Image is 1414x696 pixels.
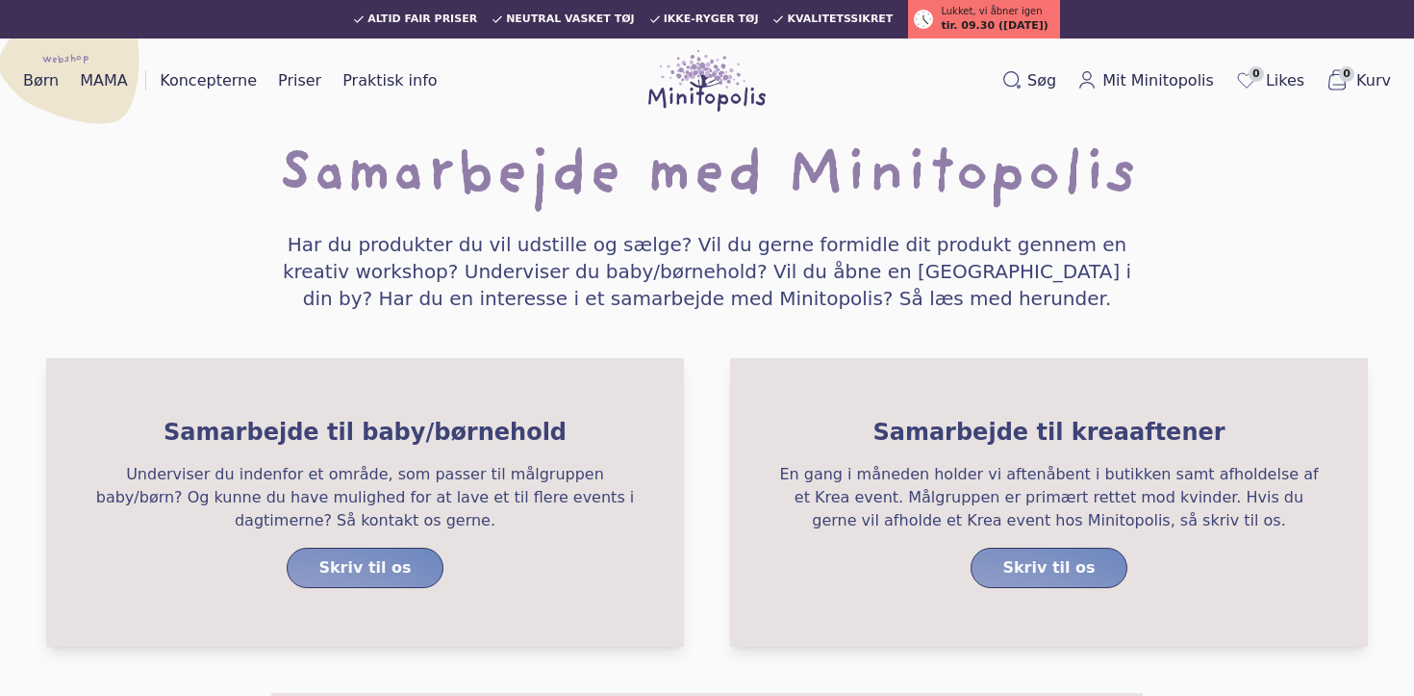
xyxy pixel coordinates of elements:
h3: Samarbejde til baby/børnehold [164,417,567,448]
h4: Har du produkter du vil udstille og sælge? Vil du gerne formidle dit produkt gennem en kreativ wo... [276,231,1138,312]
a: Praktisk info [335,65,444,96]
img: Minitopolis logo [648,50,766,112]
button: 0Kurv [1318,64,1399,97]
span: Kvalitetssikret [787,13,893,25]
a: Priser [270,65,329,96]
span: Likes [1266,69,1304,92]
a: 0Likes [1227,64,1312,97]
a: Koncepterne [152,65,265,96]
span: 0 [1339,66,1354,82]
span: Søg [1027,69,1056,92]
span: Neutral vasket tøj [506,13,635,25]
span: Ikke-ryger tøj [664,13,759,25]
a: Børn [15,65,66,96]
a: MAMA [72,65,136,96]
span: Altid fair priser [367,13,477,25]
span: Underviser du indenfor et område, som passer til målgruppen baby/børn? Og kunne du have mulighed ... [92,463,638,532]
h3: Samarbejde til kreaaftener [872,417,1225,448]
span: tir. 09.30 ([DATE]) [941,18,1048,35]
span: Mit Minitopolis [1102,69,1214,92]
span: Lukket, vi åbner igen [941,4,1042,18]
span: 0 [1249,66,1264,82]
a: Skriv til os [971,548,1126,588]
h1: Samarbejde med Minitopolis [277,146,1137,208]
a: Skriv til os [287,548,442,588]
button: Søg [995,65,1064,96]
a: Mit Minitopolis [1070,65,1222,96]
span: Kurv [1356,69,1391,92]
span: En gang i måneden holder vi aftenåbent i butikken samt afholdelse af et Krea event. Målgruppen er... [776,463,1322,532]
